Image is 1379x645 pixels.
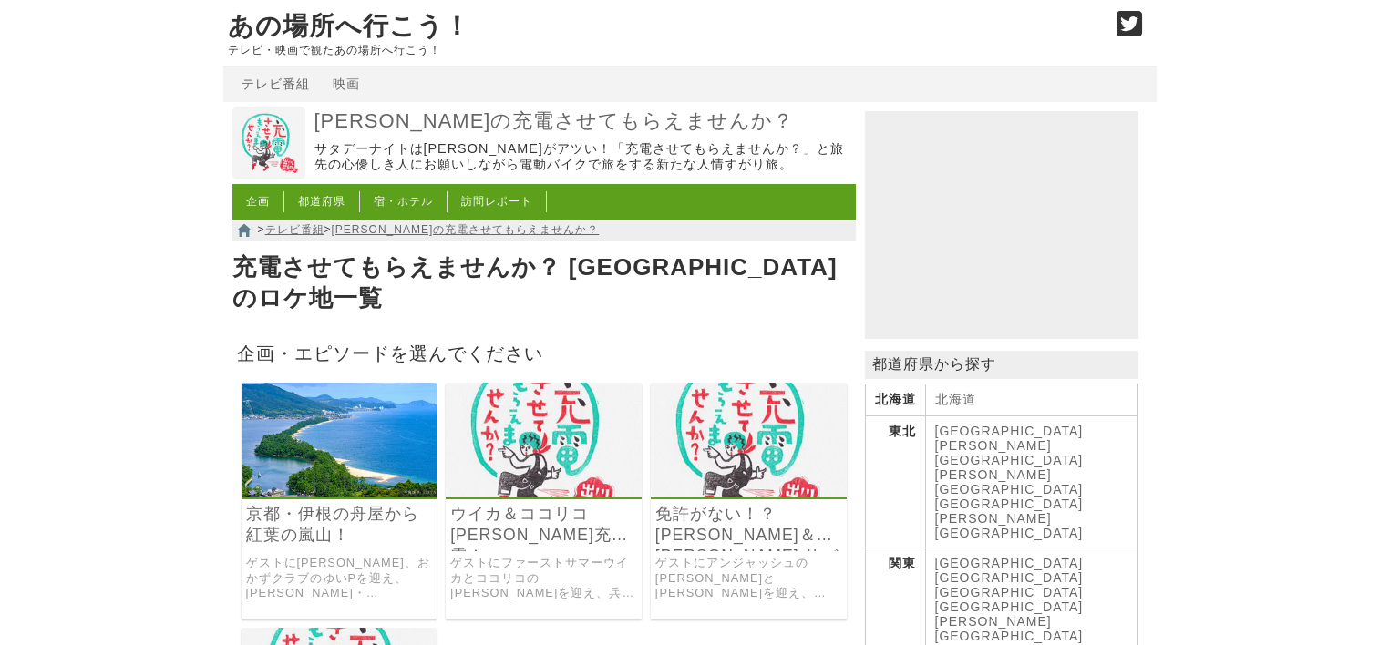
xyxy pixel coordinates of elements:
[232,167,305,182] a: 出川哲朗の充電させてもらえませんか？
[228,12,470,40] a: あの場所へ行こう！
[865,384,925,416] th: 北海道
[298,195,345,208] a: 都道府県
[935,467,1084,497] a: [PERSON_NAME][GEOGRAPHIC_DATA]
[242,484,437,499] a: 出川哲朗の充電させてもらえませんか？ 京都縦断！日本海・伊根町の舟屋から紅葉の嵐山を目指す１６０キロ充電旅！天橋立！開運かわらけ投げ！ブリしゃぶ！千秋とゆいＰがウマいもん食いすぎでヤバいよ²！
[246,195,270,208] a: 企画
[865,111,1138,339] iframe: Advertisement
[333,77,360,91] a: 映画
[935,585,1084,599] a: [GEOGRAPHIC_DATA]
[461,195,532,208] a: 訪問レポート
[865,416,925,548] th: 東北
[450,556,637,601] a: ゲストにファーストサマーウイカとココリコの[PERSON_NAME]を迎え、兵庫の[GEOGRAPHIC_DATA]から[GEOGRAPHIC_DATA]の天橋立を目指した旅。
[446,383,642,497] img: 出川哲朗の充電させてもらえませんか？ ”カニ天国”香住港から伊根の舟屋まわって日本海をズズーッと131キロ！ゴールは絶景の天橋立ですがウイカが初バイク旅で大興奮！ヤバいよヤバいよSP
[242,383,437,497] img: 出川哲朗の充電させてもらえませんか？ 京都縦断！日本海・伊根町の舟屋から紅葉の嵐山を目指す１６０キロ充電旅！天橋立！開運かわらけ投げ！ブリしゃぶ！千秋とゆいＰがウマいもん食いすぎでヤバいよ²！
[935,556,1084,570] a: [GEOGRAPHIC_DATA]
[935,424,1084,438] a: [GEOGRAPHIC_DATA]
[265,223,324,236] a: テレビ番組
[655,504,842,546] a: 免許がない！？[PERSON_NAME]＆[PERSON_NAME] サバ街道SP
[246,556,433,601] a: ゲストに[PERSON_NAME]、おかずクラブのゆいPを迎え、[PERSON_NAME]・[GEOGRAPHIC_DATA]の舟屋から紅葉の嵐山を目指して京都を縦断した旅。
[651,484,847,499] a: 出川哲朗の充電させてもらえませんか？ うんまーっ福井県！小浜からサバ街道を125㌔！チョイと琵琶湖畔ぬけて”世界遺産”下鴨神社へ！アンジャ児嶋は絶好調ですが一茂さんがまさかの⁉でヤバいよ²SP
[935,599,1084,614] a: [GEOGRAPHIC_DATA]
[332,223,600,236] a: [PERSON_NAME]の充電させてもらえませんか？
[232,107,305,179] img: 出川哲朗の充電させてもらえませんか？
[935,570,1084,585] a: [GEOGRAPHIC_DATA]
[450,504,637,546] a: ウイカ＆ココリコ[PERSON_NAME]充電！[GEOGRAPHIC_DATA]
[446,484,642,499] a: 出川哲朗の充電させてもらえませんか？ ”カニ天国”香住港から伊根の舟屋まわって日本海をズズーッと131キロ！ゴールは絶景の天橋立ですがウイカが初バイク旅で大興奮！ヤバいよヤバいよSP
[314,108,851,135] a: [PERSON_NAME]の充電させてもらえませんか？
[246,504,433,546] a: 京都・伊根の舟屋から紅葉の嵐山！
[242,77,310,91] a: テレビ番組
[651,383,847,497] img: 出川哲朗の充電させてもらえませんか？ うんまーっ福井県！小浜からサバ街道を125㌔！チョイと琵琶湖畔ぬけて”世界遺産”下鴨神社へ！アンジャ児嶋は絶好調ですが一茂さんがまさかの⁉でヤバいよ²SP
[374,195,433,208] a: 宿・ホテル
[935,511,1084,540] a: [PERSON_NAME][GEOGRAPHIC_DATA]
[228,44,1097,56] p: テレビ・映画で観たあの場所へ行こう！
[935,497,1084,511] a: [GEOGRAPHIC_DATA]
[232,337,856,369] h2: 企画・エピソードを選んでください
[935,614,1084,643] a: [PERSON_NAME][GEOGRAPHIC_DATA]
[935,392,976,406] a: 北海道
[1117,22,1143,37] a: Twitter (@go_thesights)
[314,141,851,173] p: サタデーナイトは[PERSON_NAME]がアツい！「充電させてもらえませんか？」と旅先の心優しき人にお願いしながら電動バイクで旅をする新たな人情すがり旅。
[232,248,856,319] h1: 充電させてもらえませんか？ [GEOGRAPHIC_DATA]のロケ地一覧
[865,351,1138,379] p: 都道府県から探す
[935,438,1084,467] a: [PERSON_NAME][GEOGRAPHIC_DATA]
[232,220,856,241] nav: > >
[655,556,842,601] a: ゲストにアンジャッシュの[PERSON_NAME]と[PERSON_NAME]を迎え、[PERSON_NAME][GEOGRAPHIC_DATA]の[PERSON_NAME]から[GEOGRAP...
